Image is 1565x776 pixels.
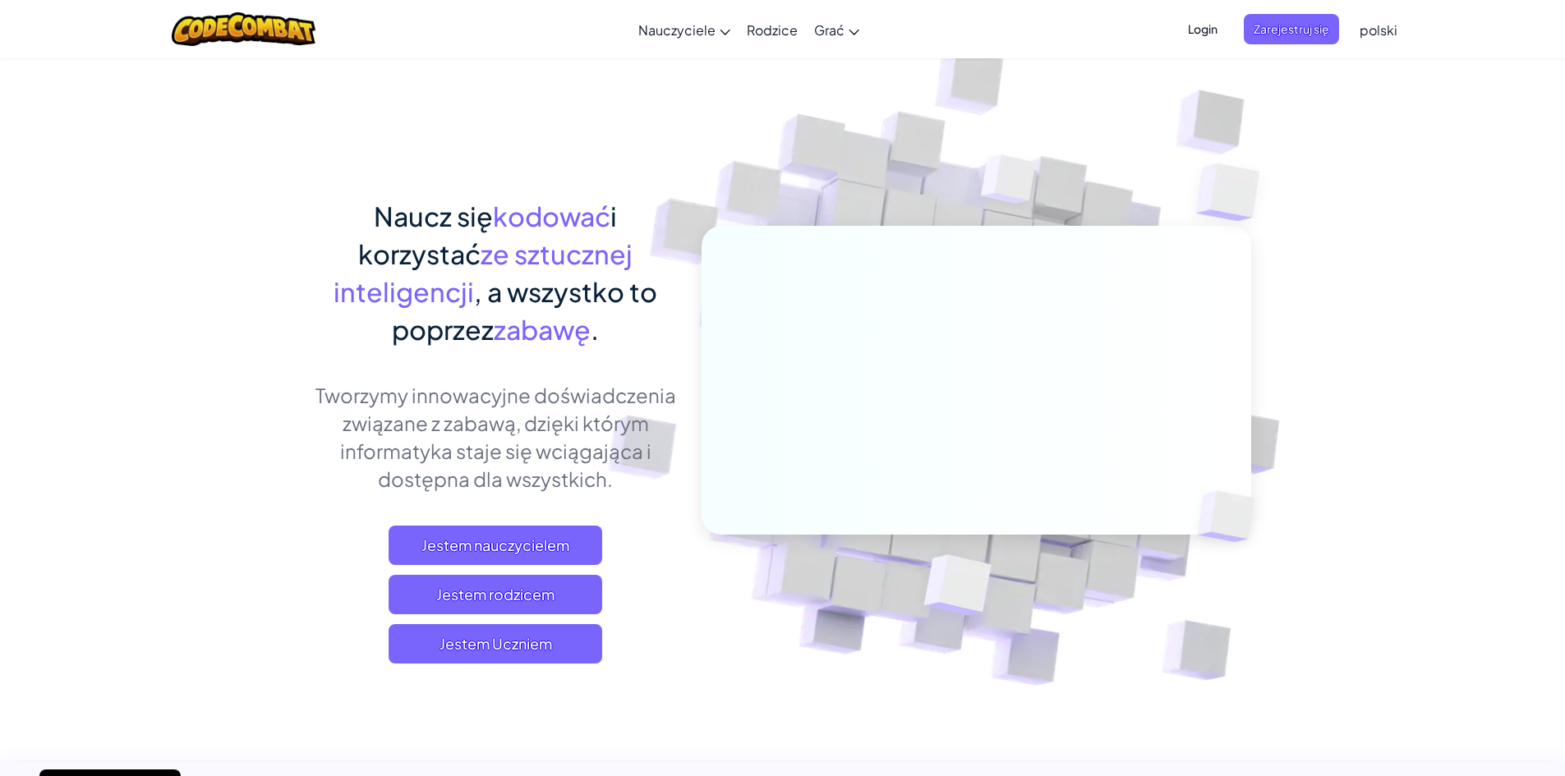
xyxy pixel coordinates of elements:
[315,383,676,491] font: Tworzymy innowacyjne doświadczenia związane z zabawą, dzięki którym informatyka staje się wciągaj...
[421,535,569,554] font: Jestem nauczycielem
[1163,123,1305,262] img: Nakładające się kostki
[1170,457,1293,576] img: Nakładające się kostki
[739,7,806,52] a: Rodzice
[374,200,493,232] font: Naucz się
[389,624,602,664] button: Jestem Uczniem
[591,313,599,346] font: .
[950,122,1068,245] img: Nakładające się kostki
[1351,7,1406,52] a: polski
[172,12,315,46] img: Logo CodeCombat
[392,275,657,346] font: , a wszystko to poprzez
[747,21,798,39] font: Rodzice
[638,21,716,39] font: Nauczyciele
[1360,21,1397,39] font: polski
[806,7,868,52] a: Grać
[1254,21,1329,36] font: Zarejestruj się
[1178,14,1227,44] button: Login
[334,237,633,308] font: ze sztucznej inteligencji
[494,313,591,346] font: zabawę
[389,575,602,614] a: Jestem rodzicem
[493,200,610,232] font: kodować
[1188,21,1217,36] font: Login
[436,585,555,604] font: Jestem rodzicem
[630,7,739,52] a: Nauczyciele
[440,634,552,653] font: Jestem Uczniem
[883,520,1030,656] img: Nakładające się kostki
[814,21,845,39] font: Grać
[1244,14,1339,44] button: Zarejestruj się
[389,526,602,565] a: Jestem nauczycielem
